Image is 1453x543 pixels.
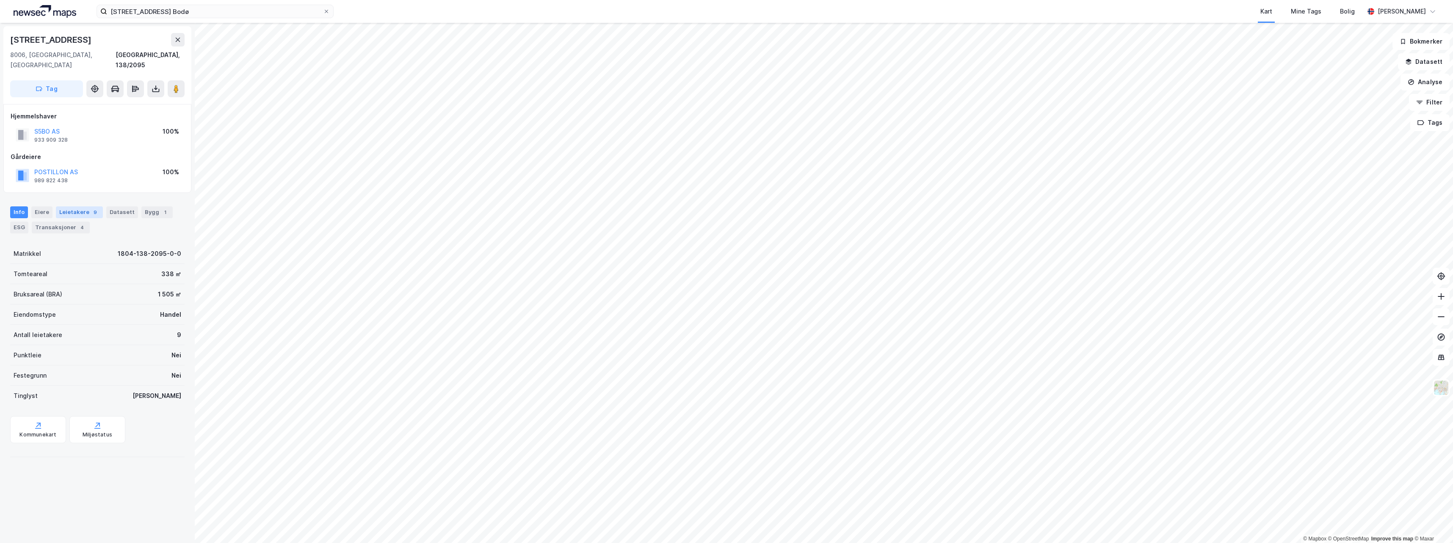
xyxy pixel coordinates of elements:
div: [PERSON_NAME] [1378,6,1426,16]
button: Analyse [1401,74,1450,90]
button: Filter [1409,94,1450,111]
div: 9 [177,330,181,340]
div: [PERSON_NAME] [133,391,181,401]
div: 1 505 ㎡ [158,289,181,299]
div: Mine Tags [1291,6,1321,16]
div: 8006, [GEOGRAPHIC_DATA], [GEOGRAPHIC_DATA] [10,50,116,70]
div: Eiere [31,206,52,218]
div: Transaksjoner [32,222,90,233]
div: Kontrollprogram for chat [1411,502,1453,543]
img: logo.a4113a55bc3d86da70a041830d287a7e.svg [14,5,76,18]
div: [STREET_ADDRESS] [10,33,93,47]
a: Mapbox [1303,536,1326,542]
div: Info [10,206,28,218]
div: Nei [171,350,181,360]
div: Antall leietakere [14,330,62,340]
img: Z [1433,380,1449,396]
div: Hjemmelshaver [11,111,184,121]
div: Nei [171,370,181,381]
iframe: Chat Widget [1411,502,1453,543]
div: 100% [163,167,179,177]
a: OpenStreetMap [1328,536,1369,542]
div: Bolig [1340,6,1355,16]
div: 100% [163,126,179,137]
div: 1 [161,208,169,217]
div: 989 822 438 [34,177,68,184]
div: ESG [10,222,28,233]
div: Tinglyst [14,391,38,401]
div: Bygg [141,206,173,218]
button: Datasett [1398,53,1450,70]
div: Eiendomstype [14,310,56,320]
a: Improve this map [1371,536,1413,542]
div: Datasett [106,206,138,218]
div: 4 [78,223,86,232]
div: 9 [91,208,99,217]
button: Bokmerker [1392,33,1450,50]
div: Leietakere [56,206,103,218]
button: Tags [1410,114,1450,131]
div: Gårdeiere [11,152,184,162]
input: Søk på adresse, matrikkel, gårdeiere, leietakere eller personer [107,5,323,18]
div: Kart [1260,6,1272,16]
div: Bruksareal (BRA) [14,289,62,299]
div: 338 ㎡ [161,269,181,279]
div: Tomteareal [14,269,47,279]
div: Handel [160,310,181,320]
div: Matrikkel [14,249,41,259]
div: [GEOGRAPHIC_DATA], 138/2095 [116,50,185,70]
button: Tag [10,80,83,97]
div: Punktleie [14,350,41,360]
div: Miljøstatus [83,431,112,438]
div: 1804-138-2095-0-0 [118,249,181,259]
div: Festegrunn [14,370,47,381]
div: 933 909 328 [34,137,68,143]
div: Kommunekart [19,431,56,438]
